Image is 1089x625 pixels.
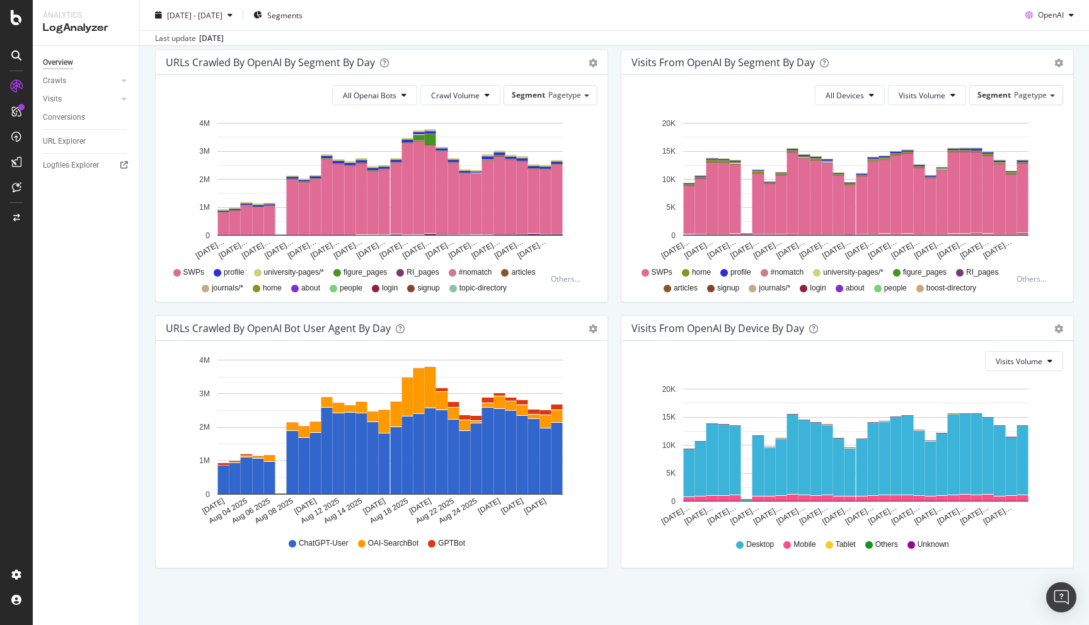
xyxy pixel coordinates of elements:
div: Others... [551,273,586,284]
span: home [263,283,282,294]
span: profile [730,267,751,278]
span: university-pages/* [264,267,324,278]
span: Visits Volume [996,356,1042,367]
span: Crawl Volume [431,90,480,101]
div: gear [589,59,597,67]
div: Conversions [43,111,85,124]
div: LogAnalyzer [43,21,129,35]
a: Conversions [43,111,130,124]
div: Last update [155,33,224,44]
span: OpenAI [1038,9,1064,20]
span: articles [674,283,698,294]
text: [DATE] [500,496,525,516]
text: 1M [199,203,210,212]
span: Pagetype [1014,89,1047,100]
div: URL Explorer [43,135,86,148]
text: 15K [662,147,676,156]
text: Aug 06 2025 [230,496,272,525]
div: Visits [43,93,62,106]
span: #nomatch [459,267,492,278]
a: Crawls [43,74,118,88]
span: login [810,283,826,294]
div: Analytics [43,10,129,21]
text: 3M [199,389,210,398]
div: Others... [1017,273,1052,284]
span: people [884,283,907,294]
text: Aug 24 2025 [437,496,478,525]
text: Aug 14 2025 [322,496,364,525]
div: Visits from OpenAI By Segment By Day [631,56,815,69]
span: articles [511,267,535,278]
text: 2M [199,175,210,184]
svg: A chart. [631,115,1063,261]
span: #nomatch [771,267,804,278]
text: [DATE] [476,496,502,516]
text: 1M [199,457,210,466]
span: people [340,283,362,294]
span: [DATE] - [DATE] [167,9,222,20]
span: signup [717,283,739,294]
text: 2M [199,423,210,432]
text: Aug 18 2025 [368,496,410,525]
text: Aug 12 2025 [299,496,341,525]
button: Visits Volume [888,85,966,105]
span: about [301,283,320,294]
span: SWPs [652,267,672,278]
span: Segment [977,89,1011,100]
div: Crawls [43,74,66,88]
span: profile [224,267,245,278]
span: Segments [267,9,302,20]
text: Aug 08 2025 [253,496,295,525]
text: 10K [662,441,676,450]
div: [DATE] [199,33,224,44]
button: All Openai Bots [332,85,417,105]
div: A chart. [166,351,597,526]
text: 3M [199,147,210,156]
text: 4M [199,356,210,365]
span: ChatGPT-User [299,538,349,549]
div: gear [1054,324,1063,333]
div: Logfiles Explorer [43,159,99,172]
div: gear [1054,59,1063,67]
span: SWPs [183,267,204,278]
text: Aug 22 2025 [414,496,456,525]
text: Aug 04 2025 [207,496,249,525]
div: Visits From OpenAI By Device By Day [631,322,804,335]
text: [DATE] [292,496,318,516]
span: Visits Volume [899,90,945,101]
span: figure_pages [343,267,387,278]
span: figure_pages [903,267,947,278]
svg: A chart. [166,115,597,261]
span: Pagetype [548,89,581,100]
text: 0 [671,231,676,240]
span: about [846,283,865,294]
svg: A chart. [631,381,1063,527]
span: GPTBot [438,538,465,549]
text: [DATE] [200,496,226,516]
span: RI_pages [406,267,439,278]
text: 0 [671,497,676,506]
text: 0 [205,490,210,499]
text: 15K [662,413,676,421]
text: 20K [662,385,676,394]
button: Visits Volume [985,351,1063,371]
span: signup [417,283,439,294]
span: All Openai Bots [343,90,396,101]
text: [DATE] [408,496,433,516]
text: 5K [666,203,676,212]
text: 4M [199,119,210,128]
span: university-pages/* [823,267,883,278]
button: Crawl Volume [420,85,500,105]
button: All Devices [815,85,885,105]
span: login [382,283,398,294]
span: Others [875,539,898,550]
span: home [692,267,711,278]
a: Logfiles Explorer [43,159,130,172]
span: All Devices [826,90,864,101]
text: 10K [662,175,676,184]
a: Overview [43,56,130,69]
span: Desktop [746,539,774,550]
